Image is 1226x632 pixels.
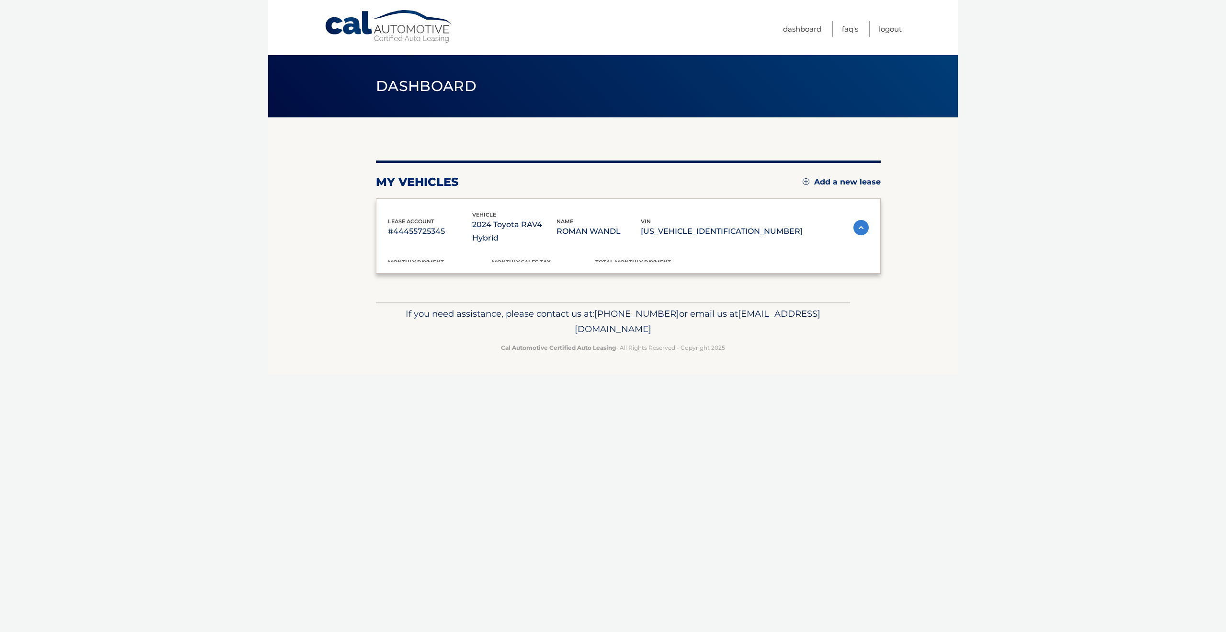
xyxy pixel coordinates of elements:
[842,21,858,37] a: FAQ's
[382,306,844,337] p: If you need assistance, please contact us at: or email us at
[853,220,869,235] img: accordion-active.svg
[556,225,641,238] p: ROMAN WANDL
[803,178,809,185] img: add.svg
[594,308,679,319] span: [PHONE_NUMBER]
[472,211,496,218] span: vehicle
[376,77,477,95] span: Dashboard
[324,10,454,44] a: Cal Automotive
[388,218,434,225] span: lease account
[376,175,459,189] h2: my vehicles
[783,21,821,37] a: Dashboard
[382,343,844,353] p: - All Rights Reserved - Copyright 2025
[492,259,551,265] span: Monthly sales Tax
[388,225,472,238] p: #44455725345
[803,177,881,187] a: Add a new lease
[879,21,902,37] a: Logout
[388,259,444,265] span: Monthly Payment
[501,344,616,351] strong: Cal Automotive Certified Auto Leasing
[556,218,573,225] span: name
[595,259,671,265] span: Total Monthly Payment
[641,225,803,238] p: [US_VEHICLE_IDENTIFICATION_NUMBER]
[641,218,651,225] span: vin
[472,218,556,245] p: 2024 Toyota RAV4 Hybrid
